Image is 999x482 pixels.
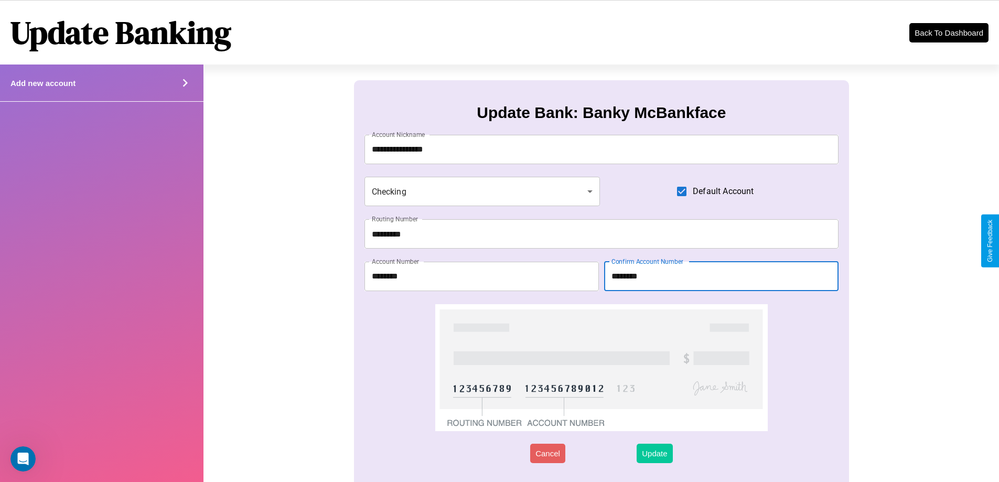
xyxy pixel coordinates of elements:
button: Cancel [530,444,565,463]
img: check [435,304,767,431]
button: Back To Dashboard [909,23,989,42]
label: Account Nickname [372,130,425,139]
h4: Add new account [10,79,76,88]
label: Confirm Account Number [611,257,683,266]
iframe: Intercom live chat [10,446,36,472]
span: Default Account [693,185,754,198]
h3: Update Bank: Banky McBankface [477,104,726,122]
div: Give Feedback [986,220,994,262]
button: Update [637,444,672,463]
label: Account Number [372,257,419,266]
div: Checking [364,177,600,206]
h1: Update Banking [10,11,231,54]
label: Routing Number [372,215,418,223]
